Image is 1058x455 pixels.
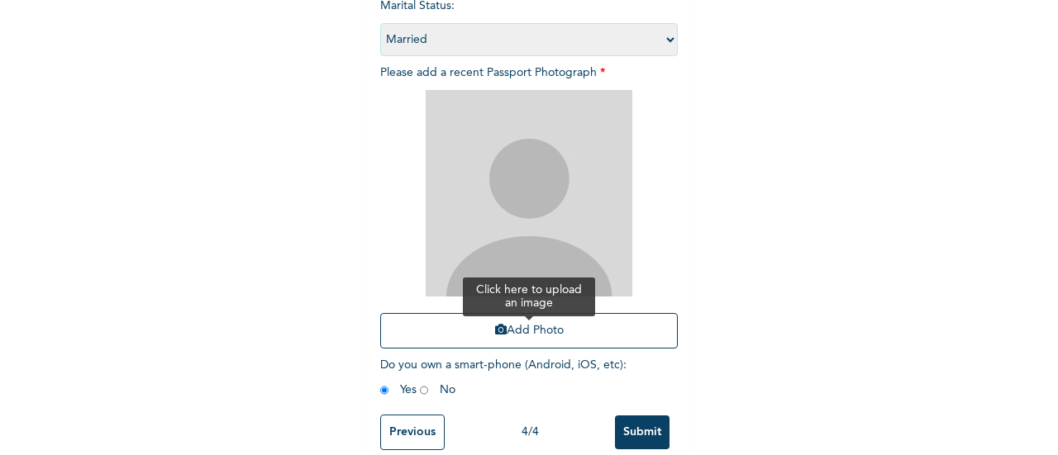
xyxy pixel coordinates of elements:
[380,359,627,396] span: Do you own a smart-phone (Android, iOS, etc) : Yes No
[380,415,445,450] input: Previous
[380,67,678,357] span: Please add a recent Passport Photograph
[426,90,632,296] img: Crop
[445,424,615,441] div: 4 / 4
[615,415,670,449] input: Submit
[380,313,678,348] button: Add Photo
